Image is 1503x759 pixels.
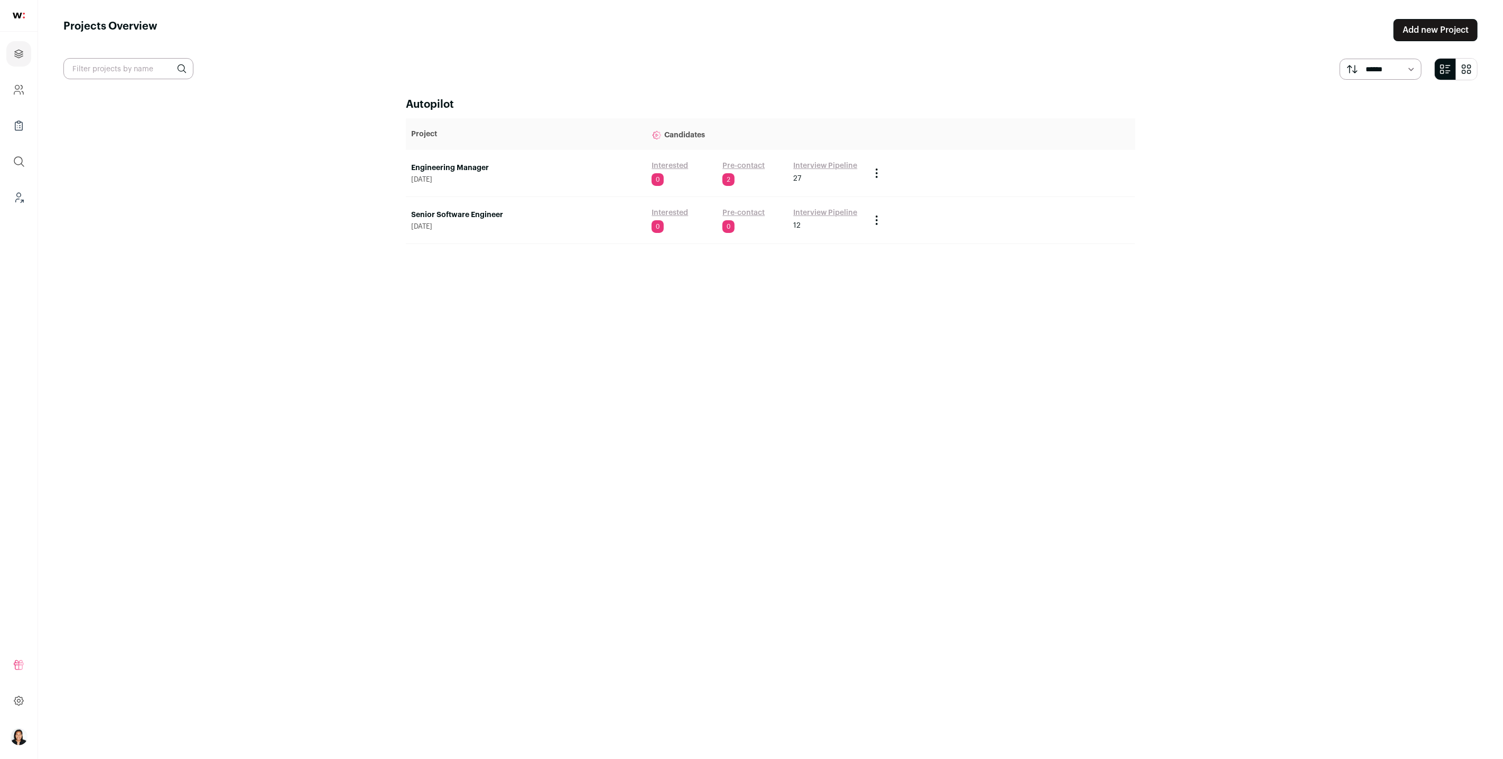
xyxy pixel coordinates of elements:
a: Add new Project [1394,19,1478,41]
a: Pre-contact [722,208,765,218]
img: wellfound-shorthand-0d5821cbd27db2630d0214b213865d53afaa358527fdda9d0ea32b1df1b89c2c.svg [13,13,25,18]
span: [DATE] [411,222,641,231]
a: Projects [6,41,31,67]
span: 0 [652,220,664,233]
a: Interview Pipeline [793,208,857,218]
p: Candidates [652,124,860,145]
a: Pre-contact [722,161,765,171]
a: Company Lists [6,113,31,138]
span: 2 [722,173,735,186]
span: 0 [722,220,735,233]
a: Interview Pipeline [793,161,857,171]
h1: Projects Overview [63,19,157,41]
img: 13709957-medium_jpg [11,728,27,745]
button: Open dropdown [11,728,27,745]
a: Interested [652,208,688,218]
p: Project [411,129,641,139]
a: Leads (Backoffice) [6,185,31,210]
button: Project Actions [870,167,883,180]
button: Project Actions [870,214,883,227]
h2: Autopilot [406,97,1135,112]
a: Company and ATS Settings [6,77,31,102]
a: Engineering Manager [411,163,641,173]
span: 27 [793,173,801,184]
span: [DATE] [411,175,641,184]
a: Senior Software Engineer [411,210,641,220]
a: Interested [652,161,688,171]
span: 12 [793,220,801,231]
span: 0 [652,173,664,186]
input: Filter projects by name [63,58,193,79]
